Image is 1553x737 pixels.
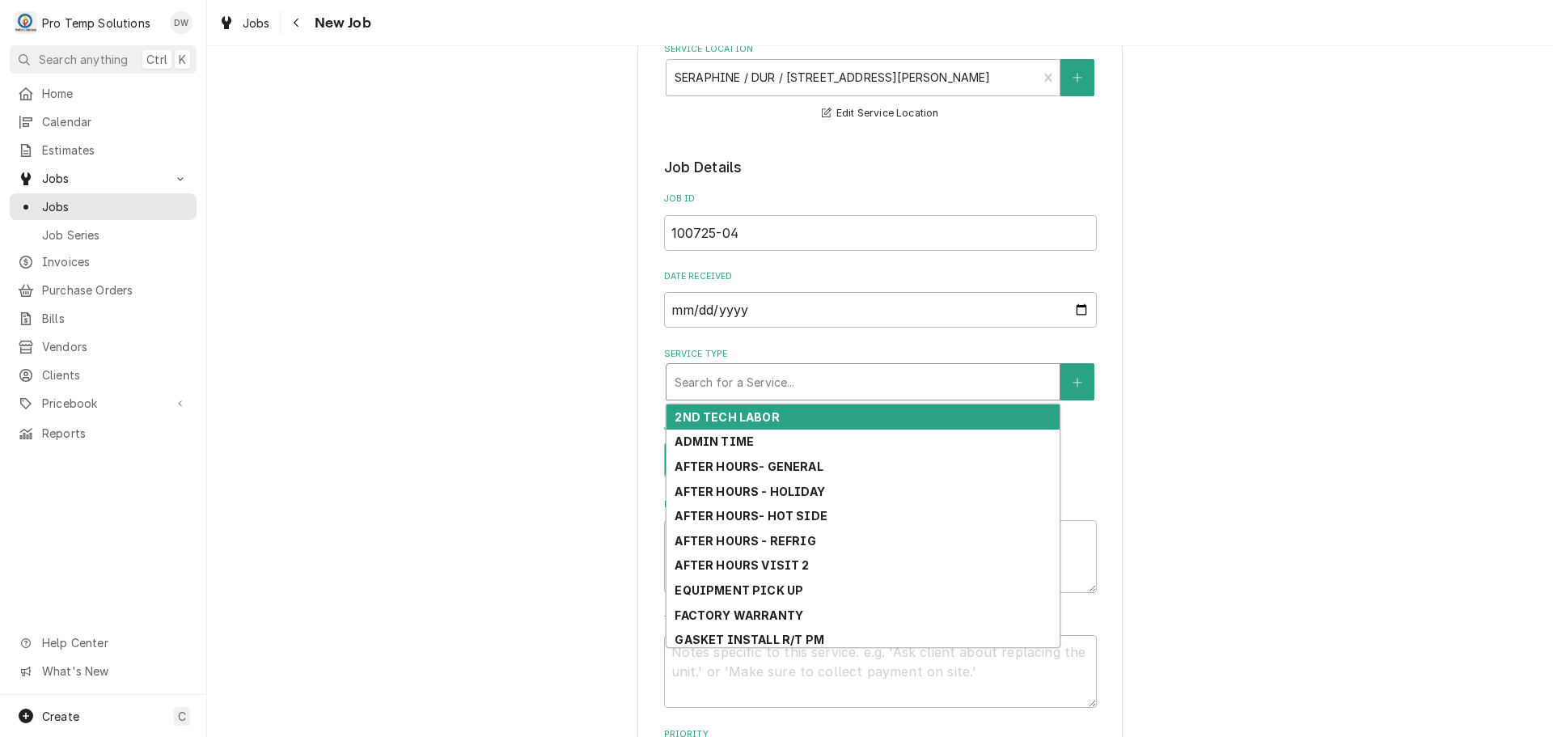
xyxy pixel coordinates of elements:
label: Job ID [664,193,1097,205]
a: Jobs [10,193,197,220]
div: Reason For Call [664,498,1097,593]
strong: FACTORY WARRANTY [675,608,803,622]
span: Reports [42,425,188,442]
strong: EQUIPMENT PICK UP [675,583,803,597]
span: Clients [42,366,188,383]
a: Calendar [10,108,197,135]
label: Job Type [664,421,1097,434]
legend: Job Details [664,157,1097,178]
span: Calendar [42,113,188,130]
div: Job Type [664,421,1097,478]
div: Job ID [664,193,1097,250]
span: What's New [42,663,187,680]
div: Service Location [664,43,1097,123]
a: Reports [10,420,197,447]
label: Date Received [664,270,1097,283]
span: Create [42,709,79,723]
label: Technician Instructions [664,613,1097,626]
span: Jobs [42,198,188,215]
label: Reason For Call [664,498,1097,511]
a: Invoices [10,248,197,275]
strong: AFTER HOURS VISIT 2 [675,558,809,572]
span: Pricebook [42,395,164,412]
strong: ADMIN TIME [675,434,754,448]
a: Jobs [212,10,277,36]
div: DW [170,11,193,34]
span: Vendors [42,338,188,355]
span: Search anything [39,51,128,68]
a: Go to Pricebook [10,390,197,417]
button: Create New Service [1060,363,1094,400]
span: Jobs [243,15,270,32]
div: Dana Williams's Avatar [170,11,193,34]
a: Job Series [10,222,197,248]
a: Go to Jobs [10,165,197,192]
button: Search anythingCtrlK [10,45,197,74]
button: Create New Location [1060,59,1094,96]
strong: AFTER HOURS - HOLIDAY [675,485,824,498]
strong: GASKET INSTALL R/T PM [675,633,823,646]
span: Purchase Orders [42,282,188,299]
a: Bills [10,305,197,332]
label: Service Location [664,43,1097,56]
a: Go to What's New [10,658,197,684]
strong: 2ND TECH LABOR [675,410,779,424]
div: Pro Temp Solutions's Avatar [15,11,37,34]
a: Clients [10,362,197,388]
div: Technician Instructions [664,613,1097,708]
button: Navigate back [284,10,310,36]
span: Bills [42,310,188,327]
a: Go to Help Center [10,629,197,656]
strong: AFTER HOURS- HOT SIDE [675,509,827,523]
a: Vendors [10,333,197,360]
span: New Job [310,12,371,34]
strong: AFTER HOURS - REFRIG [675,534,815,548]
a: Home [10,80,197,107]
span: C [178,708,186,725]
div: Service Type [664,348,1097,400]
span: Estimates [42,142,188,159]
span: Home [42,85,188,102]
label: Service Type [664,348,1097,361]
span: Jobs [42,170,164,187]
svg: Create New Service [1073,377,1082,388]
span: Invoices [42,253,188,270]
div: Pro Temp Solutions [42,15,150,32]
span: Job Series [42,227,188,244]
input: yyyy-mm-dd [664,292,1097,328]
span: K [179,51,186,68]
div: Date Received [664,270,1097,328]
button: Edit Service Location [819,104,942,124]
div: P [15,11,37,34]
a: Purchase Orders [10,277,197,303]
span: Ctrl [146,51,167,68]
span: Help Center [42,634,187,651]
strong: AFTER HOURS- GENERAL [675,460,823,473]
a: Estimates [10,137,197,163]
svg: Create New Location [1073,72,1082,83]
